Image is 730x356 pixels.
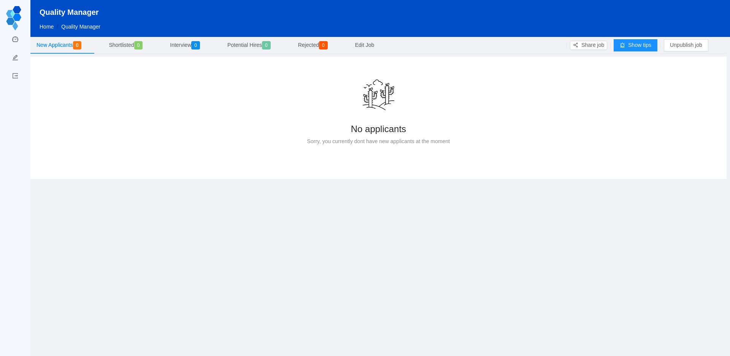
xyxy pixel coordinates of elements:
a: Home [40,24,54,30]
span: New Applicants [36,42,84,48]
div: No applicants [46,121,711,137]
span: / [57,24,58,30]
span: Interview [170,42,203,48]
span: Potential Hires [227,42,274,48]
span: 0 [319,41,328,49]
span: Edit Job [355,42,375,48]
span: 0 [134,41,143,49]
span: 0 [73,41,82,49]
span: Shortlisted [109,42,146,48]
span: Quality Manager [40,8,99,16]
span: 0 [262,41,271,49]
img: hi.8c5c6370.svg [6,6,21,30]
span: 0 [191,41,200,49]
span: Quality Manager [61,24,100,30]
span: Rejected [298,42,331,48]
button: icon: share-altShare job [570,41,607,50]
a: icon: edit [12,50,18,66]
button: Unpublish job [664,39,708,51]
button: icon: alertShow tips [614,39,657,51]
div: Sorry, you currently dont have new applicants at the moment [46,137,711,145]
a: icon: dashboard [12,32,18,48]
img: cactus.7bc9078a.png [362,78,395,112]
